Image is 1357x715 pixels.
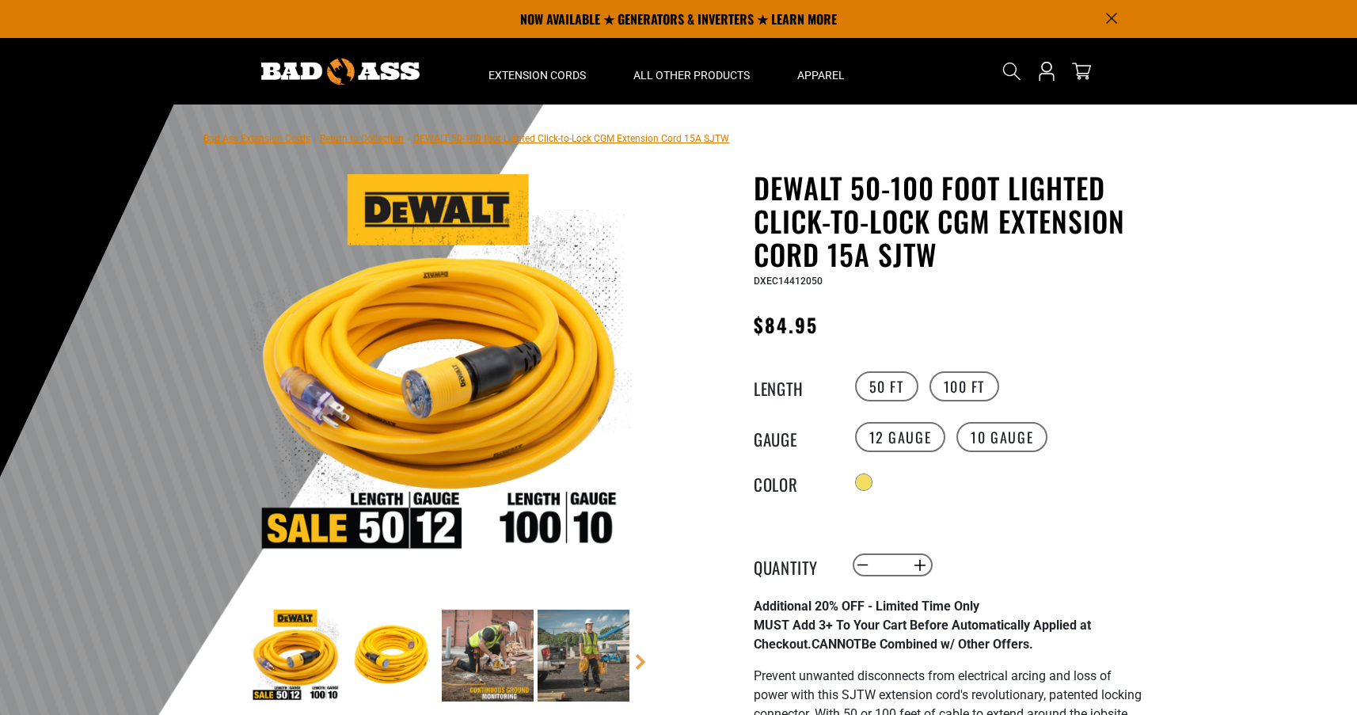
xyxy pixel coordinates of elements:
h1: DEWALT 50-100 foot Lighted Click-to-Lock CGM Extension Cord 15A SJTW [754,171,1142,271]
label: 50 FT [855,371,918,401]
span: Apparel [797,68,845,82]
label: Quantity [754,555,833,576]
span: $84.95 [754,310,818,339]
span: › [407,133,410,144]
legend: Length [754,376,833,397]
summary: Apparel [774,38,869,105]
summary: All Other Products [610,38,774,105]
span: DXEC14412050 [754,276,823,287]
span: All Other Products [633,68,750,82]
a: Bad Ass Extension Cords [203,133,310,144]
span: DEWALT 50-100 foot Lighted Click-to-Lock CGM Extension Cord 15A SJTW [413,133,729,144]
a: Return to Collection [320,133,404,144]
label: 12 Gauge [855,422,946,452]
strong: MUST Add 3+ To Your Cart Before Automatically Applied at Checkout. Be Combined w/ Other Offers. [754,618,1091,652]
img: Bad Ass Extension Cords [261,59,420,85]
a: Next [633,654,648,670]
span: Extension Cords [488,68,586,82]
nav: breadcrumbs [203,128,729,147]
legend: Gauge [754,427,833,447]
label: 10 Gauge [956,422,1047,452]
label: 100 FT [929,371,1000,401]
summary: Search [999,59,1024,84]
span: CANNOT [812,637,861,652]
summary: Extension Cords [465,38,610,105]
strong: Additional 20% OFF - Limited Time Only [754,599,979,614]
span: › [314,133,317,144]
legend: Color [754,472,833,493]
